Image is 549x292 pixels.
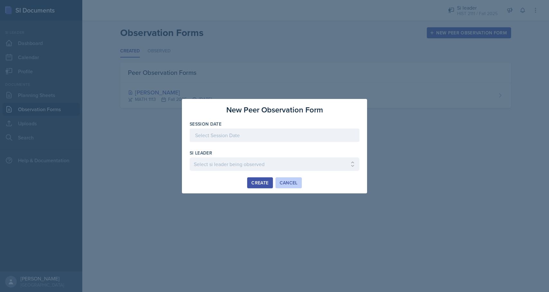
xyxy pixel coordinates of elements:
[190,121,221,127] label: Session Date
[280,180,298,185] div: Cancel
[190,150,212,156] label: si leader
[226,104,323,116] h3: New Peer Observation Form
[275,177,302,188] button: Cancel
[247,177,273,188] button: Create
[251,180,268,185] div: Create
